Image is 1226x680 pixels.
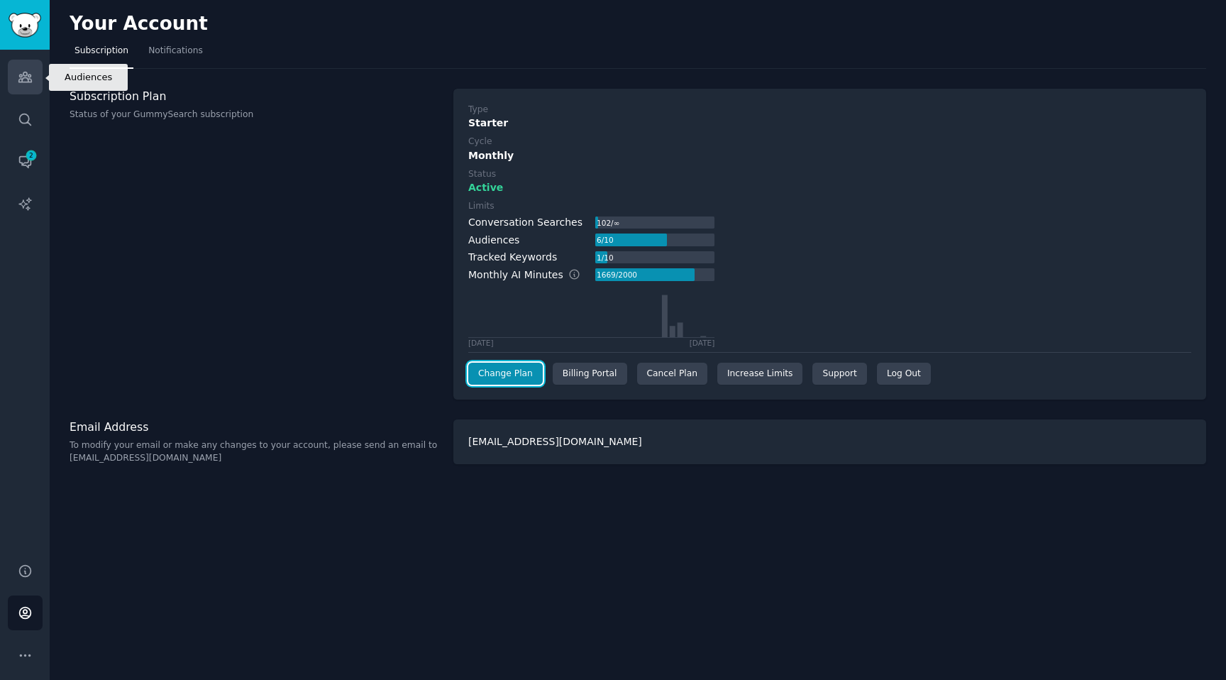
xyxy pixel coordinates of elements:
[637,363,707,385] div: Cancel Plan
[553,363,627,385] div: Billing Portal
[468,116,1191,131] div: Starter
[468,268,595,283] div: Monthly AI Minutes
[468,200,495,213] div: Limits
[717,363,803,385] a: Increase Limits
[70,13,208,35] h2: Your Account
[25,150,38,160] span: 2
[9,13,41,38] img: GummySearch logo
[468,338,494,348] div: [DATE]
[468,168,496,181] div: Status
[595,268,639,281] div: 1669 / 2000
[468,136,492,148] div: Cycle
[70,419,438,434] h3: Email Address
[468,180,503,195] span: Active
[468,215,582,230] div: Conversation Searches
[468,148,1191,163] div: Monthly
[595,234,614,246] div: 6 / 10
[70,40,133,69] a: Subscription
[70,109,438,121] p: Status of your GummySearch subscription
[148,45,203,57] span: Notifications
[468,104,488,116] div: Type
[595,216,621,229] div: 102 / ∞
[877,363,931,385] div: Log Out
[143,40,208,69] a: Notifications
[595,251,614,264] div: 1 / 10
[690,338,715,348] div: [DATE]
[74,45,128,57] span: Subscription
[70,439,438,464] p: To modify your email or make any changes to your account, please send an email to [EMAIL_ADDRESS]...
[453,419,1206,464] div: [EMAIL_ADDRESS][DOMAIN_NAME]
[468,363,543,385] a: Change Plan
[468,233,519,248] div: Audiences
[8,144,43,179] a: 2
[70,89,438,104] h3: Subscription Plan
[468,250,557,265] div: Tracked Keywords
[812,363,866,385] a: Support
